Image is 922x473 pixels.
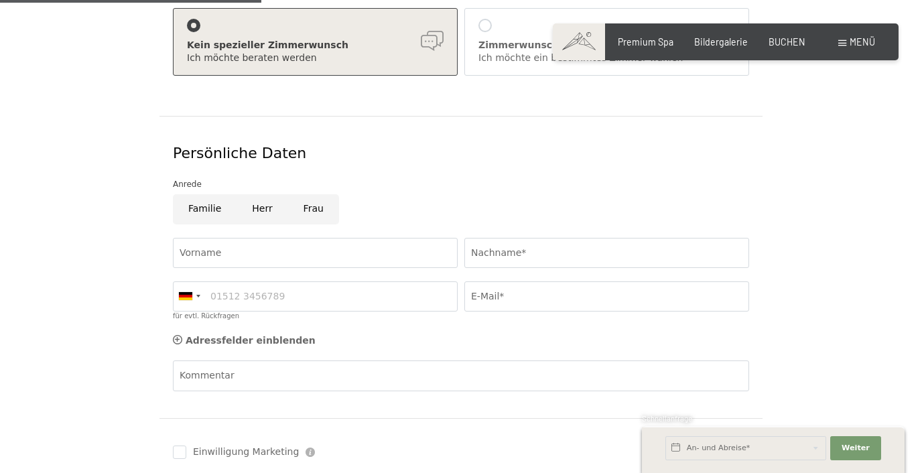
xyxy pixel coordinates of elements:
input: 01512 3456789 [173,281,458,312]
span: Adressfelder einblenden [186,335,316,346]
a: Premium Spa [618,36,673,48]
label: für evtl. Rückfragen [173,312,239,320]
div: Ich möchte ein bestimmtes Zimmer wählen [478,52,735,65]
div: Germany (Deutschland): +49 [174,282,204,311]
div: Anrede [173,178,749,191]
span: Schnellanfrage [642,414,692,423]
span: Einwilligung Marketing [193,446,299,459]
span: Menü [850,36,875,48]
div: Kein spezieller Zimmerwunsch [187,39,444,52]
div: Persönliche Daten [173,143,749,164]
div: Ich möchte beraten werden [187,52,444,65]
span: Weiter [842,443,870,454]
button: Weiter [830,436,881,460]
div: Zimmerwunsch berücksichtigen [478,39,735,52]
a: BUCHEN [769,36,805,48]
a: Bildergalerie [694,36,748,48]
